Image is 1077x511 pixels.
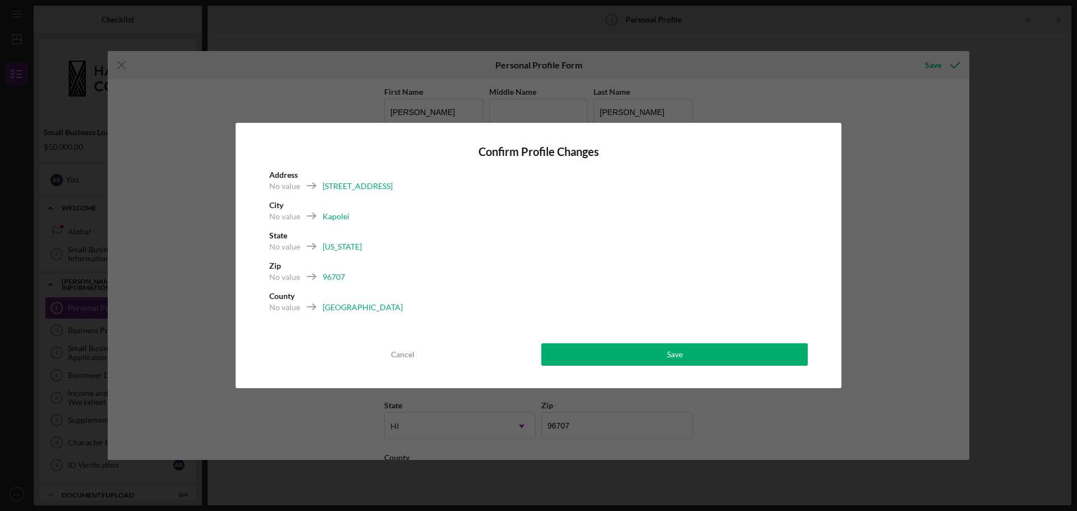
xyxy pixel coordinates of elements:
div: [GEOGRAPHIC_DATA] [323,302,403,313]
div: [STREET_ADDRESS] [323,181,393,192]
button: Cancel [269,343,536,366]
div: Cancel [391,343,415,366]
div: No value [269,211,300,222]
b: Zip [269,261,281,270]
div: Save [667,343,683,366]
h4: Confirm Profile Changes [269,145,808,158]
div: Kapolei [323,211,349,222]
b: Address [269,170,298,179]
div: 96707 [323,271,345,283]
div: No value [269,302,300,313]
div: No value [269,241,300,252]
b: State [269,231,287,240]
div: No value [269,181,300,192]
button: Save [541,343,808,366]
div: No value [269,271,300,283]
div: [US_STATE] [323,241,362,252]
b: County [269,291,294,301]
b: City [269,200,283,210]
